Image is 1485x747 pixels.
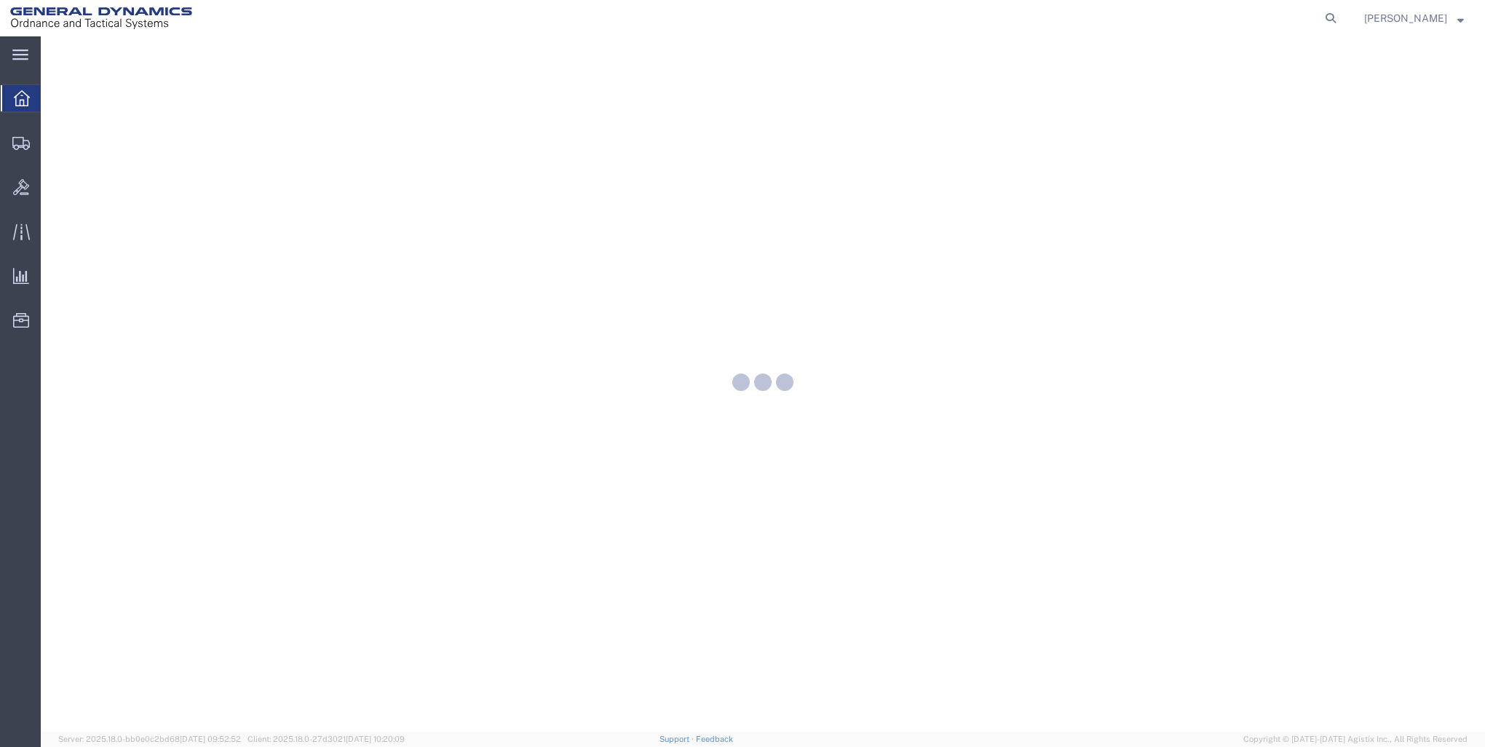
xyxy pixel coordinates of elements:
[660,735,696,743] a: Support
[346,735,405,743] span: [DATE] 10:20:09
[10,7,192,29] img: logo
[1363,9,1465,27] button: [PERSON_NAME]
[247,735,405,743] span: Client: 2025.18.0-27d3021
[1364,10,1447,26] span: Sharon Dinterman
[696,735,733,743] a: Feedback
[180,735,241,743] span: [DATE] 09:52:52
[58,735,241,743] span: Server: 2025.18.0-bb0e0c2bd68
[1243,733,1468,746] span: Copyright © [DATE]-[DATE] Agistix Inc., All Rights Reserved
